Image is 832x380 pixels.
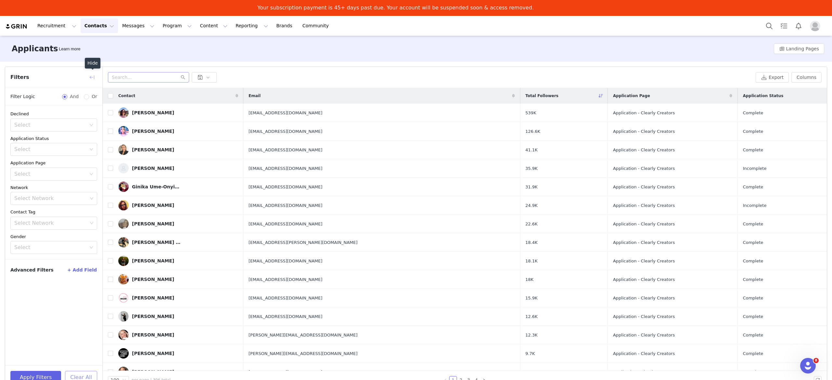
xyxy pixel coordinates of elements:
[132,203,174,208] div: [PERSON_NAME]
[257,15,294,22] a: Pay Invoices
[85,58,100,69] div: Hide
[14,220,87,226] div: Select Network
[249,239,357,246] span: [EMAIL_ADDRESS][PERSON_NAME][DOMAIN_NAME]
[5,23,28,30] img: grin logo
[118,219,129,229] img: 98379009-0dbf-4bfc-84f2-28c6a199fc16.jpg
[249,350,357,357] span: [PERSON_NAME][EMAIL_ADDRESS][DOMAIN_NAME]
[10,160,97,166] div: Application Page
[762,19,776,33] button: Search
[791,19,806,33] button: Notifications
[813,358,819,363] span: 8
[118,330,129,340] img: 6338e698-7da5-40cd-92fa-5ae06184db4d.jpg
[132,221,174,226] div: [PERSON_NAME]
[526,128,540,135] span: 126.6K
[526,239,538,246] span: 18.4K
[132,240,181,245] div: [PERSON_NAME] ([PERSON_NAME]) [PERSON_NAME]
[132,277,174,282] div: [PERSON_NAME]
[118,367,129,377] img: 8c42c9a9-a5d6-400b-bb02-23dace7fa813.jpg
[118,219,238,229] a: [PERSON_NAME]
[132,332,174,337] div: [PERSON_NAME]
[526,313,538,320] span: 12.6K
[132,147,174,152] div: [PERSON_NAME]
[58,46,82,52] div: Tooltip anchor
[526,258,538,264] span: 18.1K
[249,93,261,99] span: Email
[613,202,675,209] span: Application - Clearly Creators
[743,128,763,135] span: Complete
[249,332,357,338] span: [PERSON_NAME][EMAIL_ADDRESS][DOMAIN_NAME]
[791,72,822,82] button: Columns
[526,93,559,99] span: Total Followers
[249,295,322,301] span: [EMAIL_ADDRESS][DOMAIN_NAME]
[132,351,174,356] div: [PERSON_NAME]
[526,332,538,338] span: 12.3K
[10,73,29,81] span: Filters
[89,147,93,152] i: icon: down
[613,313,675,320] span: Application - Clearly Creators
[118,182,129,192] img: aef4f02f-57a8-4474-8bbf-86e9ac3a74cb.jpg
[526,295,538,301] span: 15.9K
[118,237,238,247] a: [PERSON_NAME] ([PERSON_NAME]) [PERSON_NAME]
[249,184,322,190] span: [EMAIL_ADDRESS][DOMAIN_NAME]
[249,110,322,116] span: [EMAIL_ADDRESS][DOMAIN_NAME]
[613,165,675,172] span: Application - Clearly Creators
[613,295,675,301] span: Application - Clearly Creators
[743,276,763,283] span: Complete
[774,44,824,54] button: Landing Pages
[118,93,135,99] span: Contact
[67,93,81,100] span: And
[249,128,322,135] span: [EMAIL_ADDRESS][DOMAIN_NAME]
[249,221,322,227] span: [EMAIL_ADDRESS][DOMAIN_NAME]
[249,165,322,172] span: [EMAIL_ADDRESS][DOMAIN_NAME]
[257,5,534,11] div: Your subscription payment is 45+ days past due. Your account will be suspended soon & access remo...
[89,93,97,100] span: Or
[14,195,87,202] div: Select Network
[10,135,97,142] div: Application Status
[67,265,97,275] button: + Add Field
[118,274,238,285] a: [PERSON_NAME]
[743,184,763,190] span: Complete
[14,244,86,251] div: Select
[743,350,763,357] span: Complete
[118,200,238,210] a: [PERSON_NAME]
[132,184,181,189] div: Ginika Ume-Onyido
[118,330,238,340] a: [PERSON_NAME]
[14,122,86,128] div: Select
[118,367,238,377] a: [PERSON_NAME]
[249,202,322,209] span: [EMAIL_ADDRESS][DOMAIN_NAME]
[118,108,129,118] img: dc5714a7-3892-46ff-a717-843b33020af1.jpg
[118,145,238,155] a: [PERSON_NAME]
[613,184,675,190] span: Application - Clearly Creators
[118,311,129,322] img: 2f2c4cc5-b10a-4516-b872-ad62c4f0fab4.jpg
[526,276,534,283] span: 18K
[14,171,86,177] div: Select
[743,221,763,227] span: Complete
[10,234,97,240] div: Gender
[89,172,93,177] i: icon: down
[33,19,80,33] button: Recruitment
[743,369,763,375] span: Complete
[118,19,158,33] button: Messages
[108,72,189,82] input: Search...
[299,19,336,33] a: Community
[10,111,97,117] div: Declined
[118,182,238,192] a: Ginika Ume-Onyido
[181,75,185,80] i: icon: search
[118,311,238,322] a: [PERSON_NAME]
[777,19,791,33] a: Tasks
[526,110,536,116] span: 539K
[526,165,538,172] span: 35.9K
[118,126,238,136] a: [PERSON_NAME]
[613,239,675,246] span: Application - Clearly Creators
[10,267,54,273] span: Advanced Filters
[118,163,238,173] a: [PERSON_NAME]
[613,110,675,116] span: Application - Clearly Creators
[12,43,58,55] h3: Applicants
[613,258,675,264] span: Application - Clearly Creators
[613,350,675,357] span: Application - Clearly Creators
[118,126,129,136] img: 08f3aee9-8edc-4c2f-b54e-f546f989c052.jpg
[118,293,129,303] img: f5e853cd-4b94-4908-8c53-cfb067d4ef9c.jpg
[743,93,784,99] span: Application Status
[118,256,238,266] a: [PERSON_NAME]
[249,369,322,375] span: [EMAIL_ADDRESS][DOMAIN_NAME]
